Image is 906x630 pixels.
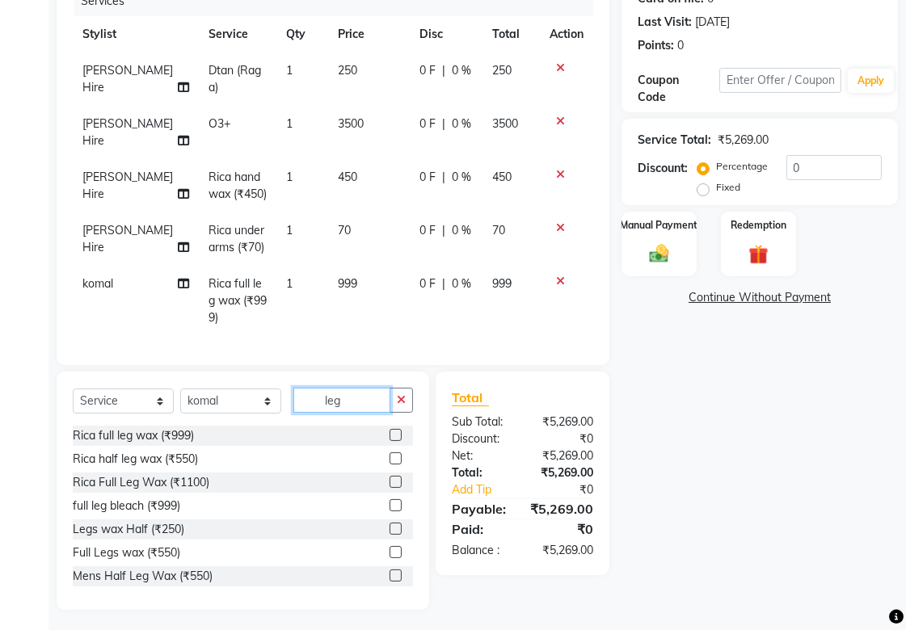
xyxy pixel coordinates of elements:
[537,481,605,498] div: ₹0
[492,223,505,237] span: 70
[82,170,173,201] span: [PERSON_NAME] Hire
[718,132,769,149] div: ₹5,269.00
[440,447,523,464] div: Net:
[452,389,489,406] span: Total
[442,62,445,79] span: |
[452,169,471,186] span: 0 %
[440,542,523,559] div: Balance :
[440,414,523,430] div: Sub Total:
[440,499,518,519] div: Payable:
[848,69,894,93] button: Apply
[523,464,606,481] div: ₹5,269.00
[492,116,518,131] span: 3500
[73,498,180,514] div: full leg bleach (₹999)
[523,430,606,447] div: ₹0
[638,132,711,149] div: Service Total:
[293,388,390,413] input: Search or Scan
[209,63,261,94] span: Dtan (Raga)
[695,14,730,31] div: [DATE]
[518,499,605,519] div: ₹5,269.00
[492,63,512,78] span: 250
[716,159,768,174] label: Percentage
[338,170,357,184] span: 450
[442,275,445,292] span: |
[209,276,267,325] span: Rica full leg wax (₹999)
[276,16,328,52] th: Qty
[338,276,357,291] span: 999
[442,222,445,239] span: |
[286,170,293,184] span: 1
[677,37,684,54] div: 0
[523,542,606,559] div: ₹5,269.00
[492,276,512,291] span: 999
[716,180,740,195] label: Fixed
[452,62,471,79] span: 0 %
[452,115,471,132] span: 0 %
[731,218,786,233] label: Redemption
[73,427,194,444] div: Rica full leg wax (₹999)
[719,68,841,93] input: Enter Offer / Coupon Code
[410,16,482,52] th: Disc
[743,242,775,267] img: _gift.svg
[73,544,180,561] div: Full Legs wax (₹550)
[338,116,364,131] span: 3500
[442,115,445,132] span: |
[419,275,436,292] span: 0 F
[482,16,540,52] th: Total
[73,16,199,52] th: Stylist
[492,170,512,184] span: 450
[209,223,264,254] span: Rica under arms (₹70)
[440,464,523,481] div: Total:
[440,519,523,539] div: Paid:
[638,160,688,177] div: Discount:
[73,474,209,491] div: Rica Full Leg Wax (₹1100)
[419,115,436,132] span: 0 F
[73,451,198,468] div: Rica half leg wax (₹550)
[419,222,436,239] span: 0 F
[199,16,277,52] th: Service
[82,276,113,291] span: komal
[286,116,293,131] span: 1
[286,276,293,291] span: 1
[643,242,676,265] img: _cash.svg
[82,223,173,254] span: [PERSON_NAME] Hire
[209,116,230,131] span: O3+
[638,72,719,106] div: Coupon Code
[82,116,173,148] span: [PERSON_NAME] Hire
[338,223,351,237] span: 70
[540,16,593,52] th: Action
[638,14,692,31] div: Last Visit:
[73,521,184,538] div: Legs wax Half (₹250)
[82,63,173,94] span: [PERSON_NAME] Hire
[419,169,436,186] span: 0 F
[338,63,357,78] span: 250
[286,223,293,237] span: 1
[452,222,471,239] span: 0 %
[419,62,436,79] span: 0 F
[523,414,606,430] div: ₹5,269.00
[638,37,674,54] div: Points:
[440,481,537,498] a: Add Tip
[523,519,606,539] div: ₹0
[452,275,471,292] span: 0 %
[209,170,267,201] span: Rica hand wax (₹450)
[440,430,523,447] div: Discount:
[523,447,606,464] div: ₹5,269.00
[442,169,445,186] span: |
[625,289,895,306] a: Continue Without Payment
[286,63,293,78] span: 1
[328,16,410,52] th: Price
[621,218,698,233] label: Manual Payment
[73,568,213,585] div: Mens Half Leg Wax (₹550)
